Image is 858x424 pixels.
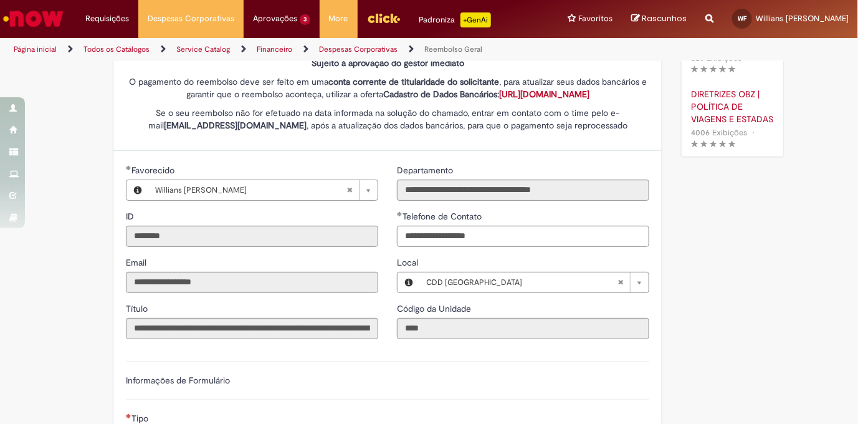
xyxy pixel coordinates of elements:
[148,12,234,25] span: Despesas Corporativas
[691,53,741,64] span: 826 Exibições
[131,413,151,424] span: Tipo
[176,44,230,54] a: Service Catalog
[397,164,455,176] label: Somente leitura - Departamento
[312,57,464,69] strong: Sujeito à aprovação do gestor imediato
[126,210,136,223] label: Somente leitura - ID
[319,44,398,54] a: Despesas Corporativas
[253,12,297,25] span: Aprovações
[83,44,150,54] a: Todos os Catálogos
[149,180,378,200] a: Willians [PERSON_NAME]Limpar campo Favorecido
[126,375,230,386] label: Informações de Formulário
[398,272,420,292] button: Local, Visualizar este registro CDD Curitiba
[126,107,649,132] p: Se o seu reembolso não for efetuado na data informada na solução do chamado, entrar em contato co...
[397,226,649,247] input: Telefone de Contato
[126,256,149,269] label: Somente leitura - Email
[126,211,136,222] span: Somente leitura - ID
[424,44,482,54] a: Reembolso Geral
[9,38,563,61] ul: Trilhas de página
[126,257,149,268] span: Somente leitura - Email
[631,13,687,25] a: Rascunhos
[578,12,613,25] span: Favoritos
[340,180,359,200] abbr: Limpar campo Favorecido
[397,318,649,339] input: Código da Unidade
[85,12,129,25] span: Requisições
[126,413,131,418] span: Necessários
[420,272,649,292] a: CDD [GEOGRAPHIC_DATA]Limpar campo Local
[738,14,746,22] span: WF
[126,318,378,339] input: Título
[300,14,310,25] span: 3
[126,302,150,315] label: Somente leitura - Título
[126,226,378,247] input: ID
[155,180,346,200] span: Willians [PERSON_NAME]
[257,44,292,54] a: Financeiro
[642,12,687,24] span: Rascunhos
[367,9,401,27] img: click_logo_yellow_360x200.png
[328,76,499,87] strong: conta corrente de titularidade do solicitante
[126,303,150,314] span: Somente leitura - Título
[397,303,474,314] span: Somente leitura - Código da Unidade
[126,272,378,293] input: Email
[164,120,307,131] strong: [EMAIL_ADDRESS][DOMAIN_NAME]
[460,12,491,27] p: +GenAi
[426,272,617,292] span: CDD [GEOGRAPHIC_DATA]
[397,180,649,201] input: Departamento
[611,272,630,292] abbr: Limpar campo Local
[419,12,491,27] div: Padroniza
[383,89,589,100] strong: Cadastro de Dados Bancários:
[403,211,484,222] span: Telefone de Contato
[397,257,421,268] span: Local
[750,124,757,141] span: •
[499,89,589,100] a: [URL][DOMAIN_NAME]
[126,180,149,200] button: Favorecido, Visualizar este registro Willians Cristian Furlan
[691,127,747,138] span: 4006 Exibições
[126,75,649,100] p: O pagamento do reembolso deve ser feito em uma , para atualizar seus dados bancários e garantir q...
[1,6,65,31] img: ServiceNow
[329,12,348,25] span: More
[14,44,57,54] a: Página inicial
[397,211,403,216] span: Obrigatório Preenchido
[397,302,474,315] label: Somente leitura - Código da Unidade
[756,13,849,24] span: Willians [PERSON_NAME]
[126,165,131,170] span: Obrigatório Preenchido
[691,88,774,125] a: DIRETRIZES OBZ | POLÍTICA DE VIAGENS E ESTADAS
[131,165,177,176] span: Necessários - Favorecido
